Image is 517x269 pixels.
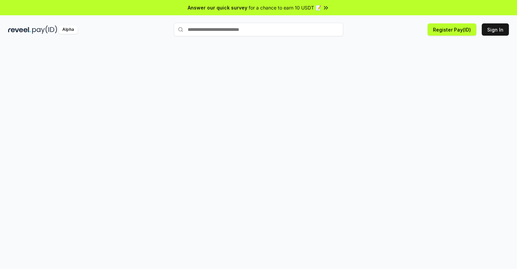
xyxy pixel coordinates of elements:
[32,25,57,34] img: pay_id
[8,25,31,34] img: reveel_dark
[59,25,78,34] div: Alpha
[482,23,509,36] button: Sign In
[188,4,247,11] span: Answer our quick survey
[428,23,476,36] button: Register Pay(ID)
[249,4,321,11] span: for a chance to earn 10 USDT 📝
